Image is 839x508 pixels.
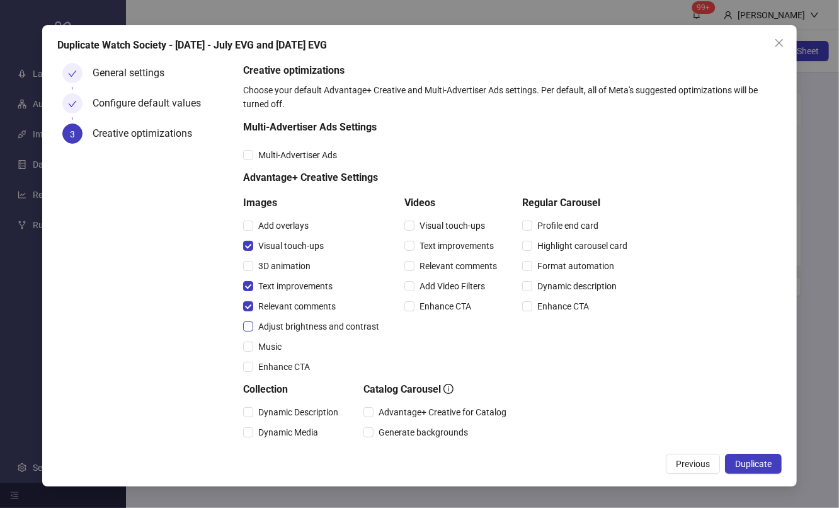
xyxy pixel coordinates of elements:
[70,129,75,139] span: 3
[414,239,499,253] span: Text improvements
[414,259,502,273] span: Relevant comments
[374,425,473,439] span: Generate backgrounds
[769,33,789,53] button: Close
[532,239,632,253] span: Highlight carousel card
[735,459,772,469] span: Duplicate
[414,279,490,293] span: Add Video Filters
[253,148,342,162] span: Multi-Advertiser Ads
[93,93,211,113] div: Configure default values
[253,360,315,374] span: Enhance CTA
[243,120,632,135] h5: Multi-Advertiser Ads Settings
[253,279,338,293] span: Text improvements
[68,100,77,108] span: check
[93,63,174,83] div: General settings
[374,405,511,419] span: Advantage+ Creative for Catalog
[253,239,329,253] span: Visual touch-ups
[532,259,619,273] span: Format automation
[253,259,316,273] span: 3D animation
[243,63,777,78] h5: Creative optimizations
[414,219,490,233] span: Visual touch-ups
[532,279,622,293] span: Dynamic description
[363,382,511,397] h5: Catalog Carousel
[243,83,777,111] div: Choose your default Advantage+ Creative and Multi-Advertiser Ads settings. Per default, all of Me...
[443,384,454,394] span: info-circle
[253,299,341,313] span: Relevant comments
[253,219,314,233] span: Add overlays
[532,219,603,233] span: Profile end card
[243,195,384,211] h5: Images
[666,454,720,474] button: Previous
[532,299,594,313] span: Enhance CTA
[522,195,632,211] h5: Regular Carousel
[404,195,502,211] h5: Videos
[676,459,710,469] span: Previous
[57,38,782,53] div: Duplicate Watch Society - [DATE] - July EVG and [DATE] EVG
[243,382,343,397] h5: Collection
[253,320,384,333] span: Adjust brightness and contrast
[68,69,77,78] span: check
[374,446,439,459] span: Expand image
[253,405,343,419] span: Dynamic Description
[774,38,784,48] span: close
[725,454,782,474] button: Duplicate
[253,340,287,354] span: Music
[93,124,202,144] div: Creative optimizations
[243,170,632,185] h5: Advantage+ Creative Settings
[253,446,340,459] span: Adapt to placement
[414,299,476,313] span: Enhance CTA
[253,425,323,439] span: Dynamic Media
